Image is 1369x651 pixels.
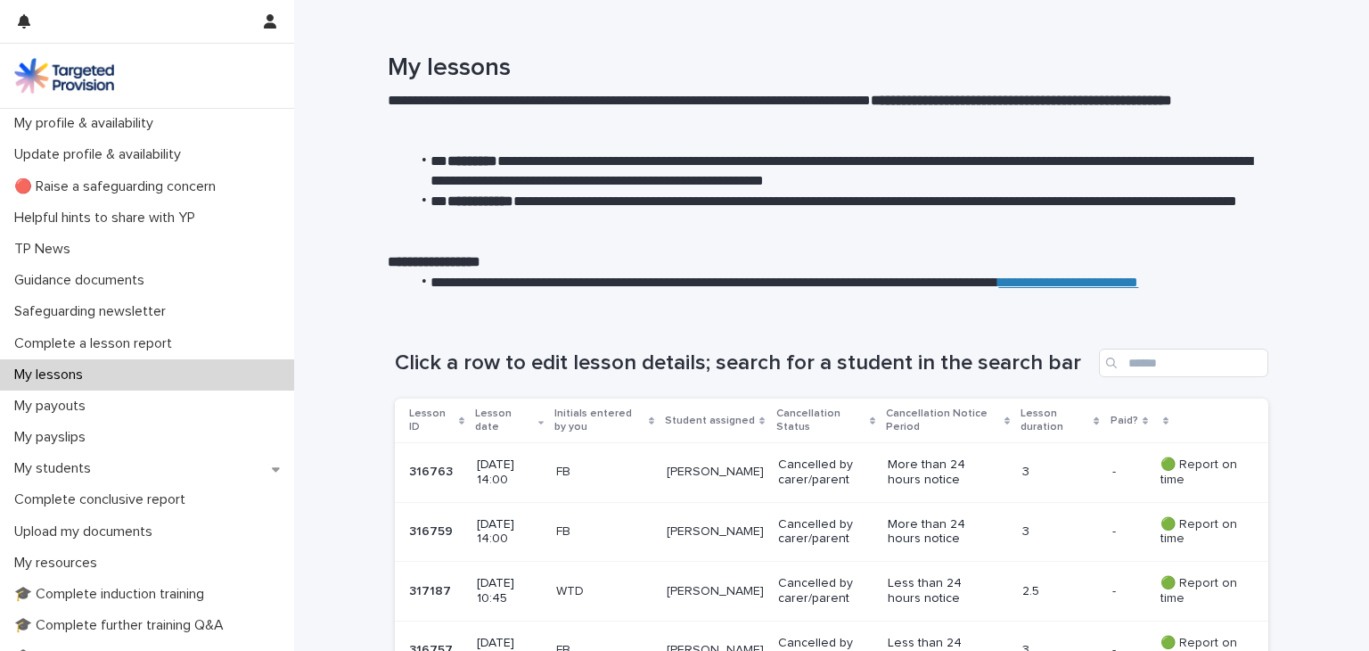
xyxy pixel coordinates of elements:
[667,465,764,480] p: [PERSON_NAME]
[1022,465,1098,480] p: 3
[1022,584,1098,599] p: 2.5
[667,524,764,540] p: [PERSON_NAME]
[556,465,652,480] p: FB
[1022,524,1098,540] p: 3
[1160,457,1240,488] p: 🟢 Report on time
[1111,411,1138,431] p: Paid?
[7,272,159,289] p: Guidance documents
[1160,576,1240,606] p: 🟢 Report on time
[409,461,456,480] p: 316763
[7,210,209,227] p: Helpful hints to share with YP
[477,576,542,606] p: [DATE] 10:45
[7,241,85,258] p: TP News
[7,491,200,508] p: Complete conclusive report
[1160,517,1240,548] p: 🟢 Report on time
[14,58,114,94] img: M5nRWzHhSzIhMunXDL62
[409,521,456,540] p: 316759
[7,178,230,195] p: 🔴 Raise a safeguarding concern
[888,576,987,606] p: Less than 24 hours notice
[778,517,873,548] p: Cancelled by carer/parent
[1021,404,1090,437] p: Lesson duration
[888,517,987,548] p: More than 24 hours notice
[667,584,764,599] p: [PERSON_NAME]
[395,350,1092,376] h1: Click a row to edit lesson details; search for a student in the search bar
[477,517,542,548] p: [DATE] 14:00
[1112,461,1119,480] p: -
[477,457,542,488] p: [DATE] 14:00
[395,502,1268,562] tr: 316759316759 [DATE] 14:00FB[PERSON_NAME]Cancelled by carer/parentMore than 24 hours notice3-- 🟢 R...
[778,576,873,606] p: Cancelled by carer/parent
[7,367,97,383] p: My lessons
[409,404,455,437] p: Lesson ID
[556,524,652,540] p: FB
[7,523,167,540] p: Upload my documents
[776,404,865,437] p: Cancellation Status
[886,404,1000,437] p: Cancellation Notice Period
[7,146,195,163] p: Update profile & availability
[7,303,180,320] p: Safeguarding newsletter
[1112,581,1119,599] p: -
[778,457,873,488] p: Cancelled by carer/parent
[395,443,1268,503] tr: 316763316763 [DATE] 14:00FB[PERSON_NAME]Cancelled by carer/parentMore than 24 hours notice3-- 🟢 R...
[7,335,186,352] p: Complete a lesson report
[556,584,652,599] p: WTD
[888,457,987,488] p: More than 24 hours notice
[7,115,168,132] p: My profile & availability
[7,586,218,603] p: 🎓 Complete induction training
[475,404,534,437] p: Lesson date
[1099,349,1268,377] input: Search
[7,555,111,572] p: My resources
[7,429,100,446] p: My payslips
[554,404,644,437] p: Initials entered by you
[388,54,1261,84] h1: My lessons
[1112,521,1119,540] p: -
[409,581,455,599] p: 317187
[7,460,105,477] p: My students
[665,411,755,431] p: Student assigned
[7,617,238,634] p: 🎓 Complete further training Q&A
[7,398,100,415] p: My payouts
[395,562,1268,622] tr: 317187317187 [DATE] 10:45WTD[PERSON_NAME]Cancelled by carer/parentLess than 24 hours notice2.5-- ...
